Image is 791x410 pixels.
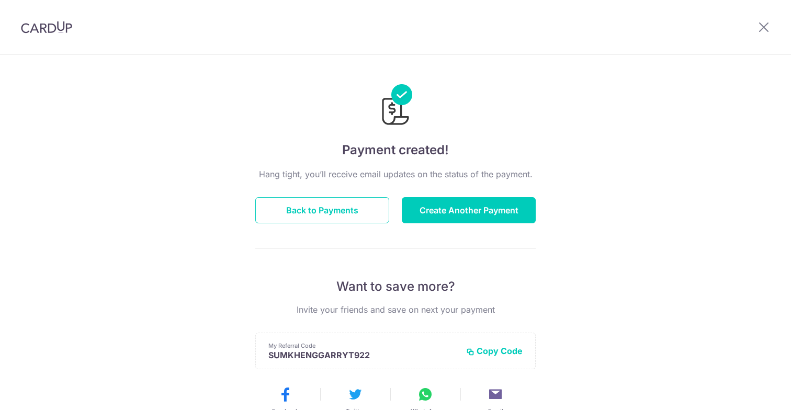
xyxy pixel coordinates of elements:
img: Payments [379,84,412,128]
button: Back to Payments [255,197,389,223]
p: Hang tight, you’ll receive email updates on the status of the payment. [255,168,536,180]
button: Create Another Payment [402,197,536,223]
p: SUMKHENGGARRYT922 [268,350,458,360]
p: Want to save more? [255,278,536,295]
h4: Payment created! [255,141,536,160]
button: Copy Code [466,346,523,356]
p: Invite your friends and save on next your payment [255,303,536,316]
p: My Referral Code [268,341,458,350]
img: CardUp [21,21,72,33]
